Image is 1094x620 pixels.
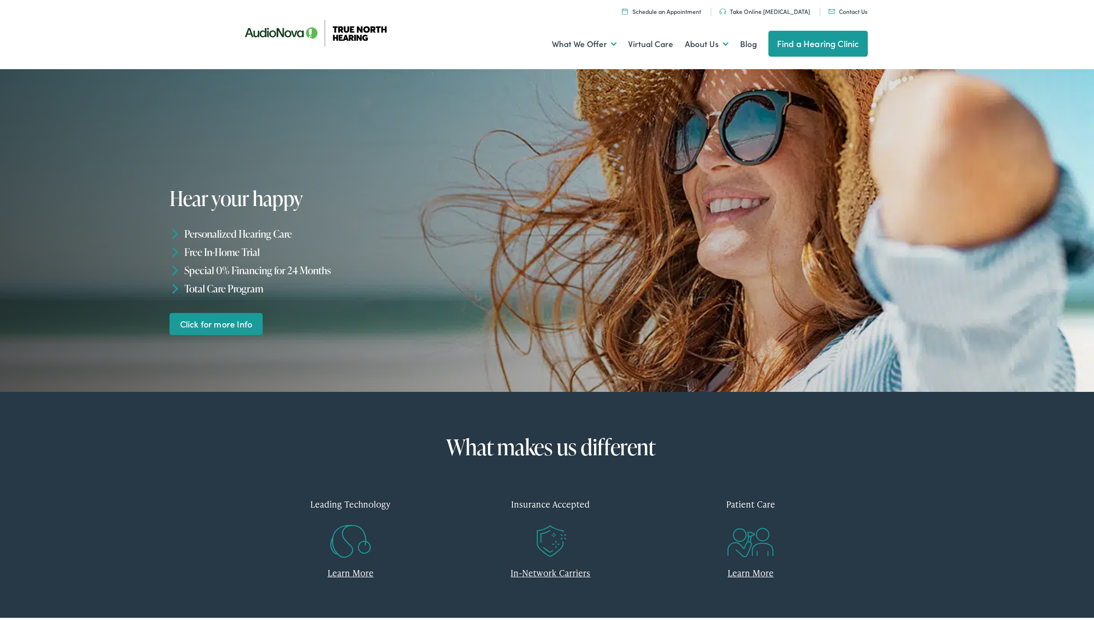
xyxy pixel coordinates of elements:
[828,7,835,12] img: Mail icon in color code ffb348, used for communication purposes
[170,241,552,259] li: Free In-Home Trial
[719,5,810,13] a: Take Online [MEDICAL_DATA]
[828,5,867,13] a: Contact Us
[170,185,462,207] h1: Hear your happy
[719,7,726,12] img: Headphones icon in color code ffb348
[170,223,552,241] li: Personalized Hearing Care
[658,488,844,545] a: Patient Care
[658,488,844,516] div: Patient Care
[458,488,644,516] div: Insurance Accepted
[685,24,729,60] a: About Us
[170,277,552,295] li: Total Care Program
[622,6,628,12] img: Icon symbolizing a calendar in color code ffb348
[622,5,701,13] a: Schedule an Appointment
[258,433,844,457] h2: What makes us different
[170,259,552,278] li: Special 0% Financing for 24 Months
[628,24,673,60] a: Virtual Care
[170,311,263,333] a: Click for more Info
[740,24,757,60] a: Blog
[258,488,444,545] a: Leading Technology
[458,488,644,545] a: Insurance Accepted
[258,488,444,516] div: Leading Technology
[552,24,617,60] a: What We Offer
[768,29,868,55] a: Find a Hearing Clinic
